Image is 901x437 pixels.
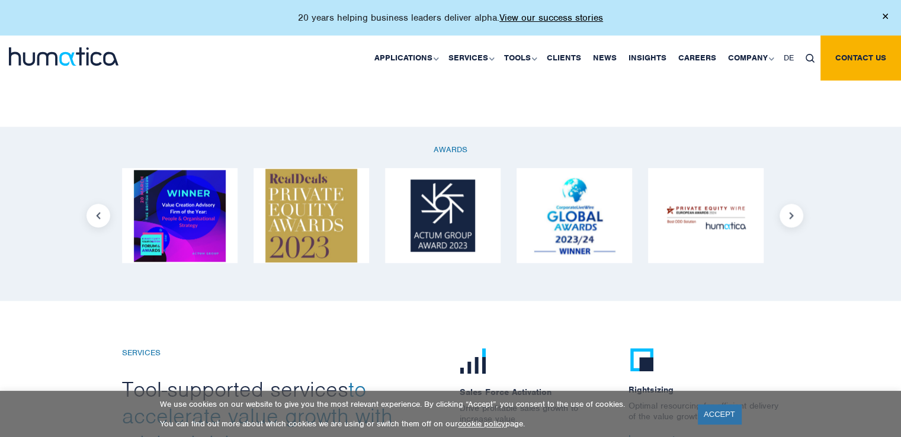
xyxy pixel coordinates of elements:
[698,404,741,424] a: ACCEPT
[778,36,800,81] a: DE
[265,169,357,263] img: Logo
[722,36,778,81] a: Company
[660,198,752,233] img: Logo
[784,53,794,63] span: DE
[134,170,226,262] img: Logo
[9,47,118,66] img: logo
[298,12,603,24] p: 20 years helping business leaders deliver alpha.
[499,12,603,24] a: View our success stories
[820,36,901,81] a: Contact us
[528,170,620,262] img: Logo
[629,373,780,400] span: Rightsizing
[458,419,505,429] a: cookie policy
[411,179,475,252] img: Logo
[780,204,803,227] button: Next
[498,36,541,81] a: Tools
[587,36,623,81] a: News
[122,144,780,155] p: AWARDS
[443,36,498,81] a: Services
[122,348,442,358] h6: SERVICES
[623,36,672,81] a: Insights
[160,399,683,409] p: We use cookies on our website to give you the most relevant experience. By clicking “Accept”, you...
[460,375,611,403] span: Sales Force Activation
[541,36,587,81] a: Clients
[160,419,683,429] p: You can find out more about which cookies we are using or switch them off on our page.
[806,54,815,63] img: search_icon
[86,204,110,227] button: Previous
[368,36,443,81] a: Applications
[672,36,722,81] a: Careers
